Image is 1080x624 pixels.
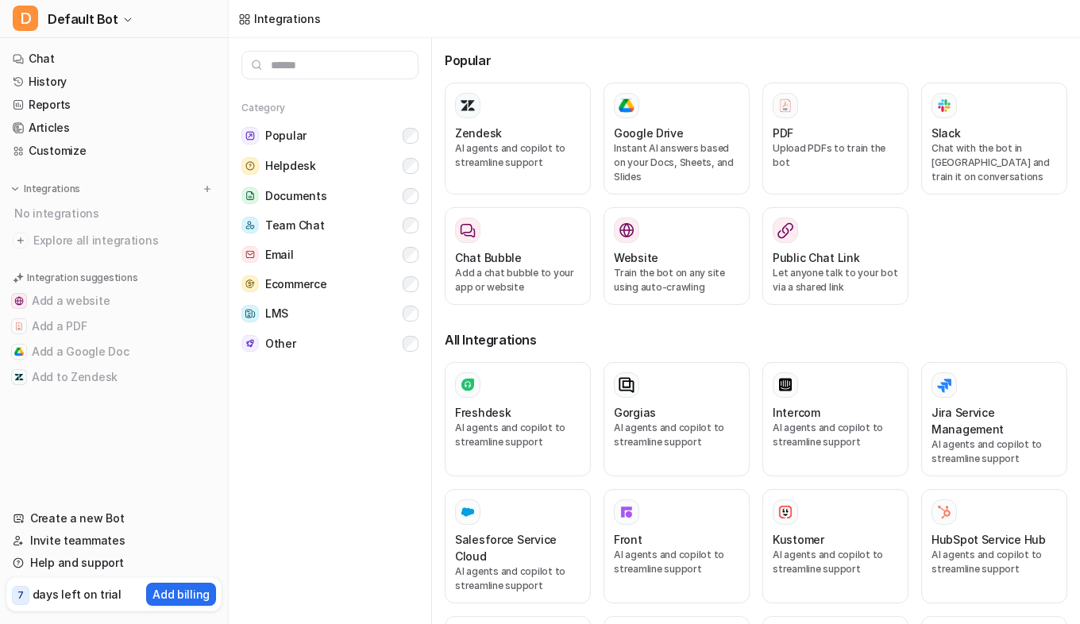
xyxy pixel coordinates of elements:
[619,222,634,238] img: Website
[33,586,121,603] p: days left on trial
[265,306,288,322] span: LMS
[17,588,24,603] p: 7
[241,246,259,263] img: Email
[921,489,1067,603] button: HubSpot Service HubHubSpot Service HubAI agents and copilot to streamline support
[445,489,591,603] button: Salesforce Service Cloud Salesforce Service CloudAI agents and copilot to streamline support
[265,247,294,263] span: Email
[27,271,137,285] p: Integration suggestions
[265,336,296,352] span: Other
[241,210,418,240] button: Team ChatTeam Chat
[241,187,259,204] img: Documents
[762,83,908,195] button: PDFPDFUpload PDFs to train the bot
[265,218,324,233] span: Team Chat
[773,421,898,449] p: AI agents and copilot to streamline support
[931,531,1046,548] h3: HubSpot Service Hub
[931,141,1057,184] p: Chat with the bot in [GEOGRAPHIC_DATA] and train it on conversations
[931,404,1057,437] h3: Jira Service Management
[619,98,634,113] img: Google Drive
[6,181,85,197] button: Integrations
[936,504,952,520] img: HubSpot Service Hub
[6,117,222,139] a: Articles
[152,586,210,603] p: Add billing
[445,51,1067,70] h3: Popular
[773,249,860,266] h3: Public Chat Link
[445,330,1067,349] h3: All Integrations
[445,362,591,476] button: FreshdeskAI agents and copilot to streamline support
[773,404,820,421] h3: Intercom
[10,200,222,226] div: No integrations
[265,158,316,174] span: Helpdesk
[773,548,898,576] p: AI agents and copilot to streamline support
[936,96,952,114] img: Slack
[6,314,222,339] button: Add a PDFAdd a PDF
[241,121,418,151] button: PopularPopular
[773,266,898,295] p: Let anyone talk to your bot via a shared link
[241,157,259,175] img: Helpdesk
[931,437,1057,466] p: AI agents and copilot to streamline support
[10,183,21,195] img: expand menu
[604,489,750,603] button: FrontFrontAI agents and copilot to streamline support
[6,140,222,162] a: Customize
[238,10,321,27] a: Integrations
[455,141,580,170] p: AI agents and copilot to streamline support
[241,240,418,269] button: EmailEmail
[445,83,591,195] button: ZendeskAI agents and copilot to streamline support
[241,299,418,329] button: LMSLMS
[614,421,739,449] p: AI agents and copilot to streamline support
[6,229,222,252] a: Explore all integrations
[241,181,418,210] button: DocumentsDocuments
[455,266,580,295] p: Add a chat bubble to your app or website
[455,125,502,141] h3: Zendesk
[931,125,961,141] h3: Slack
[6,288,222,314] button: Add a websiteAdd a website
[614,548,739,576] p: AI agents and copilot to streamline support
[460,504,476,520] img: Salesforce Service Cloud
[241,269,418,299] button: EcommerceEcommerce
[202,183,213,195] img: menu_add.svg
[931,548,1057,576] p: AI agents and copilot to streamline support
[6,339,222,364] button: Add a Google DocAdd a Google Doc
[604,362,750,476] button: GorgiasAI agents and copilot to streamline support
[241,102,418,114] h5: Category
[455,421,580,449] p: AI agents and copilot to streamline support
[241,151,418,181] button: HelpdeskHelpdesk
[24,183,80,195] p: Integrations
[146,583,216,606] button: Add billing
[241,335,259,352] img: Other
[445,207,591,305] button: Chat BubbleAdd a chat bubble to your app or website
[921,362,1067,476] button: Jira Service ManagementAI agents and copilot to streamline support
[6,552,222,574] a: Help and support
[13,6,38,31] span: D
[265,128,307,144] span: Popular
[921,83,1067,195] button: SlackSlackChat with the bot in [GEOGRAPHIC_DATA] and train it on conversations
[241,217,259,233] img: Team Chat
[777,98,793,113] img: PDF
[33,228,215,253] span: Explore all integrations
[6,364,222,390] button: Add to ZendeskAdd to Zendesk
[14,296,24,306] img: Add a website
[773,125,793,141] h3: PDF
[619,504,634,520] img: Front
[6,71,222,93] a: History
[14,322,24,331] img: Add a PDF
[614,125,684,141] h3: Google Drive
[13,233,29,248] img: explore all integrations
[241,329,418,358] button: OtherOther
[254,10,321,27] div: Integrations
[241,275,259,292] img: Ecommerce
[455,404,511,421] h3: Freshdesk
[614,404,656,421] h3: Gorgias
[14,372,24,382] img: Add to Zendesk
[48,8,118,30] span: Default Bot
[773,141,898,170] p: Upload PDFs to train the bot
[777,504,793,520] img: Kustomer
[604,83,750,195] button: Google DriveGoogle DriveInstant AI answers based on your Docs, Sheets, and Slides
[762,207,908,305] button: Public Chat LinkLet anyone talk to your bot via a shared link
[265,276,326,292] span: Ecommerce
[762,362,908,476] button: IntercomAI agents and copilot to streamline support
[614,531,642,548] h3: Front
[455,564,580,593] p: AI agents and copilot to streamline support
[6,48,222,70] a: Chat
[6,530,222,552] a: Invite teammates
[762,489,908,603] button: KustomerKustomerAI agents and copilot to streamline support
